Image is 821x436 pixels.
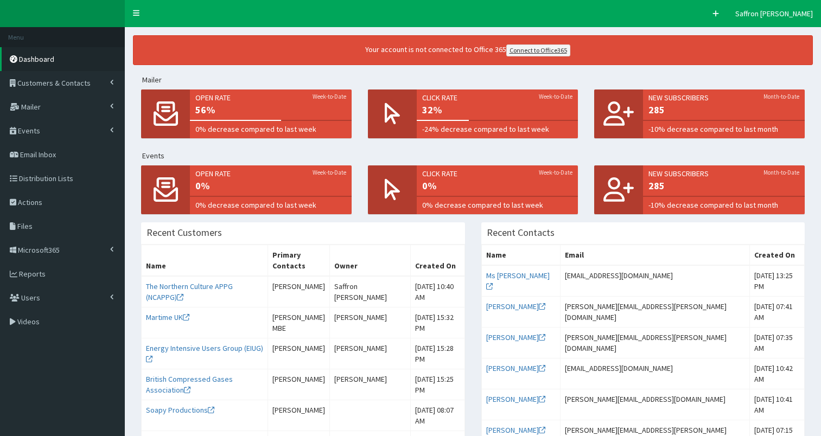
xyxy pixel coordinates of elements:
[146,343,263,364] a: Energy Intensive Users Group (EIUG)
[313,92,346,101] small: Week-to-Date
[410,276,464,307] td: [DATE] 10:40 AM
[648,92,799,103] span: New Subscribers
[142,76,813,84] h5: Mailer
[147,228,222,238] h3: Recent Customers
[18,126,40,136] span: Events
[486,363,545,373] a: [PERSON_NAME]
[506,44,570,56] a: Connect to Office365
[19,54,54,64] span: Dashboard
[750,358,805,389] td: [DATE] 10:42 AM
[330,338,411,369] td: [PERSON_NAME]
[486,302,545,311] a: [PERSON_NAME]
[330,369,411,400] td: [PERSON_NAME]
[422,103,573,117] span: 32%
[750,328,805,358] td: [DATE] 07:35 AM
[146,281,233,302] a: The Northern Culture APPG (NCAPPG)
[648,103,799,117] span: 285
[486,332,545,342] a: [PERSON_NAME]
[763,168,799,177] small: Month-to-Date
[486,271,550,291] a: Ms [PERSON_NAME]
[410,245,464,277] th: Created On
[17,78,91,88] span: Customers & Contacts
[561,389,750,420] td: [PERSON_NAME][EMAIL_ADDRESS][DOMAIN_NAME]
[158,44,777,56] div: Your account is not connected to Office 365
[487,228,555,238] h3: Recent Contacts
[18,245,60,255] span: Microsoft365
[648,124,799,134] span: -10% decrease compared to last month
[19,174,73,183] span: Distribution Lists
[268,307,330,338] td: [PERSON_NAME] MBE
[486,425,545,435] a: [PERSON_NAME]
[561,358,750,389] td: [EMAIL_ADDRESS][DOMAIN_NAME]
[146,374,233,395] a: British Compressed Gases Association
[750,245,805,266] th: Created On
[422,179,573,193] span: 0%
[195,179,346,193] span: 0%
[330,245,411,277] th: Owner
[146,312,189,322] a: Martime UK
[422,168,573,179] span: Click rate
[21,293,40,303] span: Users
[561,297,750,328] td: [PERSON_NAME][EMAIL_ADDRESS][PERSON_NAME][DOMAIN_NAME]
[268,369,330,400] td: [PERSON_NAME]
[763,92,799,101] small: Month-to-Date
[21,102,41,112] span: Mailer
[17,221,33,231] span: Files
[195,200,346,210] span: 0% decrease compared to last week
[18,197,42,207] span: Actions
[486,394,545,404] a: [PERSON_NAME]
[142,245,268,277] th: Name
[410,369,464,400] td: [DATE] 15:25 PM
[195,103,346,117] span: 56%
[20,150,56,159] span: Email Inbox
[561,328,750,358] td: [PERSON_NAME][EMAIL_ADDRESS][PERSON_NAME][DOMAIN_NAME]
[410,338,464,369] td: [DATE] 15:28 PM
[410,400,464,431] td: [DATE] 08:07 AM
[142,152,813,160] h5: Events
[561,265,750,297] td: [EMAIL_ADDRESS][DOMAIN_NAME]
[735,9,813,18] span: Saffron [PERSON_NAME]
[422,200,573,210] span: 0% decrease compared to last week
[195,168,346,179] span: Open rate
[539,168,572,177] small: Week-to-Date
[422,92,573,103] span: Click rate
[330,307,411,338] td: [PERSON_NAME]
[648,179,799,193] span: 285
[268,276,330,307] td: [PERSON_NAME]
[750,297,805,328] td: [DATE] 07:41 AM
[410,307,464,338] td: [DATE] 15:32 PM
[146,405,214,415] a: Soapy Productions
[539,92,572,101] small: Week-to-Date
[268,245,330,277] th: Primary Contacts
[17,317,40,326] span: Videos
[268,338,330,369] td: [PERSON_NAME]
[422,124,573,134] span: -24% decrease compared to last week
[561,245,750,266] th: Email
[19,269,46,279] span: Reports
[481,245,561,266] th: Name
[195,92,346,103] span: Open rate
[195,124,346,134] span: 0% decrease compared to last week
[750,265,805,297] td: [DATE] 13:25 PM
[648,200,799,210] span: -10% decrease compared to last month
[313,168,346,177] small: Week-to-Date
[268,400,330,431] td: [PERSON_NAME]
[750,389,805,420] td: [DATE] 10:41 AM
[330,276,411,307] td: Saffron [PERSON_NAME]
[648,168,799,179] span: New Subscribers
